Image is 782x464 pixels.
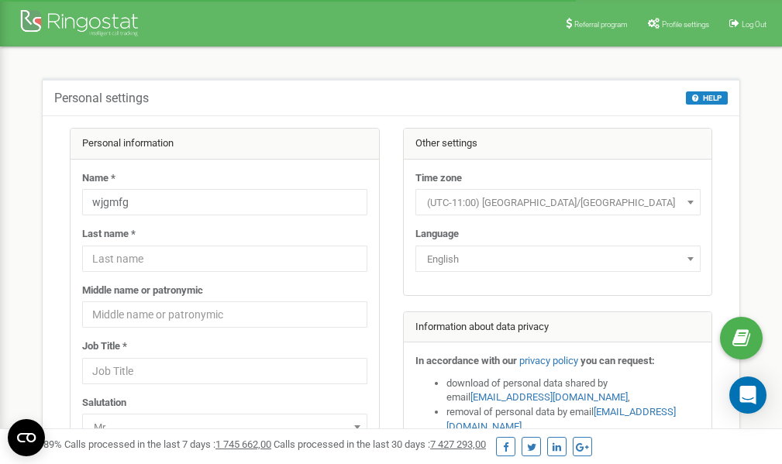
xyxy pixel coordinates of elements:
[215,438,271,450] u: 1 745 662,00
[662,20,709,29] span: Profile settings
[404,312,712,343] div: Information about data privacy
[82,358,367,384] input: Job Title
[742,20,766,29] span: Log Out
[415,246,701,272] span: English
[430,438,486,450] u: 7 427 293,00
[82,284,203,298] label: Middle name or patronymic
[415,355,517,366] strong: In accordance with our
[580,355,655,366] strong: you can request:
[446,405,701,434] li: removal of personal data by email ,
[274,438,486,450] span: Calls processed in the last 30 days :
[54,91,149,105] h5: Personal settings
[82,189,367,215] input: Name
[82,301,367,328] input: Middle name or patronymic
[82,414,367,440] span: Mr.
[415,227,459,242] label: Language
[470,391,628,403] a: [EMAIL_ADDRESS][DOMAIN_NAME]
[686,91,728,105] button: HELP
[8,419,45,456] button: Open CMP widget
[404,129,712,160] div: Other settings
[415,171,462,186] label: Time zone
[574,20,628,29] span: Referral program
[64,438,271,450] span: Calls processed in the last 7 days :
[82,339,127,354] label: Job Title *
[88,417,362,438] span: Mr.
[82,171,115,186] label: Name *
[71,129,379,160] div: Personal information
[729,376,766,414] div: Open Intercom Messenger
[446,376,701,405] li: download of personal data shared by email ,
[421,192,695,214] span: (UTC-11:00) Pacific/Midway
[82,227,136,242] label: Last name *
[519,355,578,366] a: privacy policy
[82,246,367,272] input: Last name
[415,189,701,215] span: (UTC-11:00) Pacific/Midway
[421,249,695,270] span: English
[82,396,126,411] label: Salutation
